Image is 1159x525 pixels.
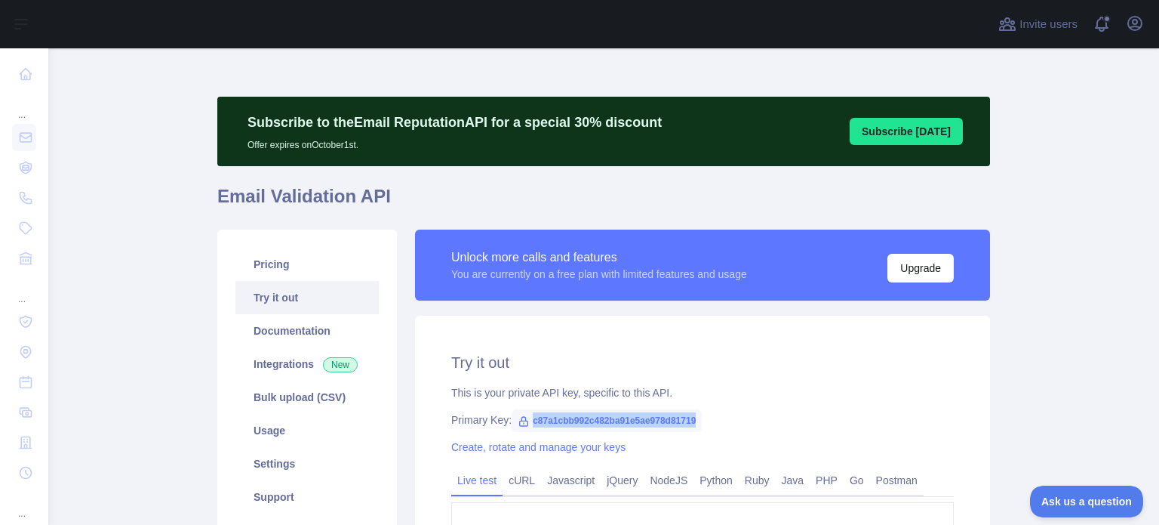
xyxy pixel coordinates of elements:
[12,275,36,305] div: ...
[887,254,954,283] button: Upgrade
[512,409,702,432] span: c87a1cbb992c482ba91e5ae978d81719
[693,468,739,493] a: Python
[235,414,379,447] a: Usage
[235,248,379,281] a: Pricing
[810,468,844,493] a: PHP
[451,441,626,453] a: Create, rotate and manage your keys
[850,118,963,145] button: Subscribe [DATE]
[451,412,954,428] div: Primary Key:
[247,133,662,151] p: Offer expires on October 1st.
[1030,486,1144,517] iframe: Toggle Customer Support
[12,489,36,520] div: ...
[1019,16,1078,33] span: Invite users
[451,468,503,493] a: Live test
[235,347,379,381] a: Integrations New
[503,468,541,493] a: cURL
[235,447,379,480] a: Settings
[995,12,1081,36] button: Invite users
[644,468,693,493] a: NodeJS
[451,352,954,373] h2: Try it out
[739,468,776,493] a: Ruby
[776,468,810,493] a: Java
[451,385,954,400] div: This is your private API key, specific to this API.
[235,314,379,347] a: Documentation
[247,112,662,133] p: Subscribe to the Email Reputation API for a special 30 % discount
[601,468,644,493] a: jQuery
[323,357,358,372] span: New
[451,249,747,267] div: Unlock more calls and features
[235,480,379,514] a: Support
[217,184,990,221] h1: Email Validation API
[541,468,601,493] a: Javascript
[235,281,379,314] a: Try it out
[870,468,924,493] a: Postman
[235,381,379,414] a: Bulk upload (CSV)
[451,267,747,282] div: You are currently on a free plan with limited features and usage
[844,468,870,493] a: Go
[12,91,36,121] div: ...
